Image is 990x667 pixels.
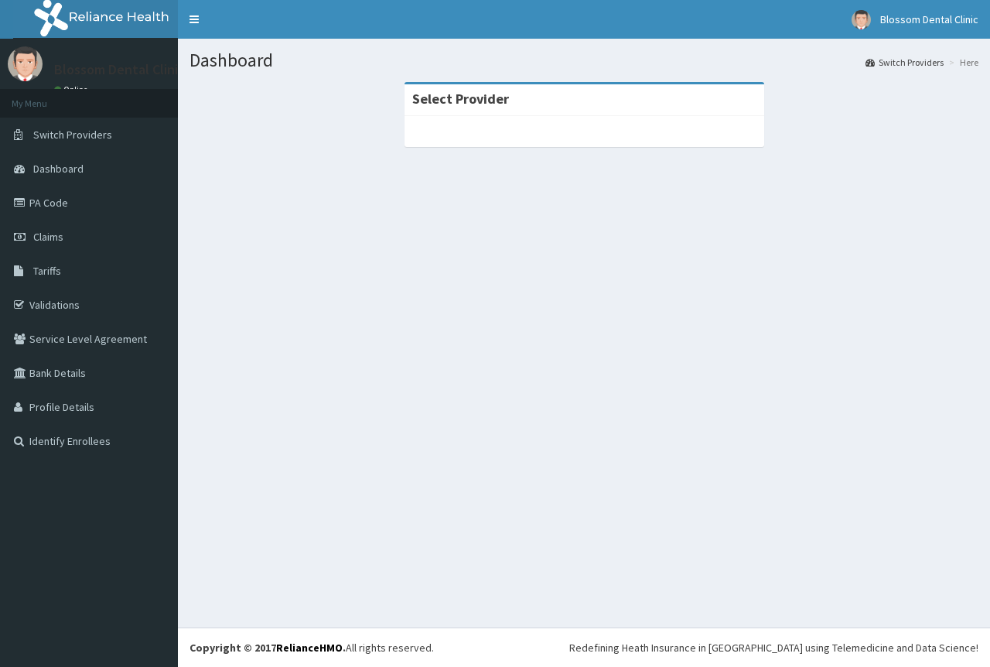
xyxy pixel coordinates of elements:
li: Here [945,56,978,69]
p: Blossom Dental Clinic [54,63,185,77]
a: Online [54,84,91,95]
footer: All rights reserved. [178,628,990,667]
span: Tariffs [33,264,61,278]
div: Redefining Heath Insurance in [GEOGRAPHIC_DATA] using Telemedicine and Data Science! [569,640,978,655]
span: Blossom Dental Clinic [880,12,978,26]
h1: Dashboard [189,50,978,70]
a: Switch Providers [865,56,944,69]
span: Dashboard [33,162,84,176]
a: RelianceHMO [276,641,343,655]
span: Claims [33,230,63,244]
strong: Copyright © 2017 . [189,641,346,655]
strong: Select Provider [412,90,509,108]
img: User Image [852,10,871,29]
span: Switch Providers [33,128,112,142]
img: User Image [8,46,43,81]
